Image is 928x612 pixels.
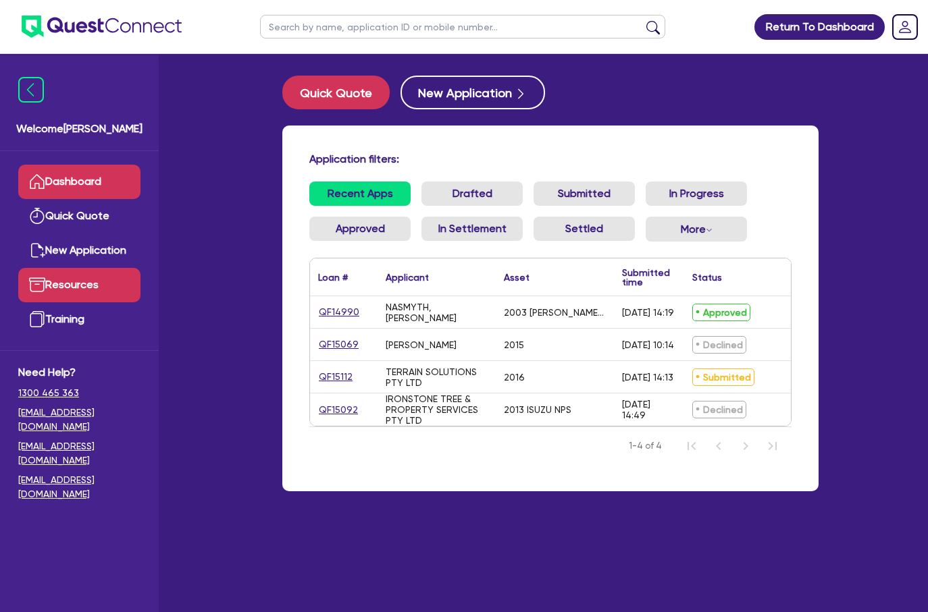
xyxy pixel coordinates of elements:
button: First Page [678,433,705,460]
a: Quick Quote [282,76,401,109]
a: Dropdown toggle [887,9,923,45]
a: [EMAIL_ADDRESS][DOMAIN_NAME] [18,406,140,434]
h4: Application filters: [309,152,792,165]
a: [EMAIL_ADDRESS][DOMAIN_NAME] [18,439,140,468]
a: Resources [18,268,140,302]
div: [DATE] 14:19 [622,307,674,318]
a: Submitted [534,182,635,206]
div: [DATE] 14:49 [622,399,676,420]
div: Applicant [386,273,429,282]
a: QF15112 [318,369,353,385]
div: 2003 [PERSON_NAME] Value Liner Prime Mover Day Cab [504,307,606,318]
div: [PERSON_NAME] [386,339,457,350]
a: In Settlement [421,217,523,241]
img: training [29,311,45,327]
input: Search by name, application ID or mobile number... [260,15,665,38]
div: Loan # [318,273,348,282]
button: Quick Quote [282,76,390,109]
div: [DATE] 10:14 [622,339,674,350]
div: Status [692,273,722,282]
a: [EMAIL_ADDRESS][DOMAIN_NAME] [18,473,140,501]
a: Training [18,302,140,337]
a: Drafted [421,182,523,206]
button: New Application [401,76,545,109]
div: Submitted time [622,268,670,287]
img: new-application [29,242,45,258]
a: Return To Dashboard [754,14,885,40]
div: IRONSTONE TREE & PROPERTY SERVICES PTY LTD [386,393,488,426]
a: QF15069 [318,337,359,352]
div: Asset [504,273,530,282]
button: Previous Page [705,433,732,460]
a: Approved [309,217,411,241]
button: Next Page [732,433,759,460]
a: Dashboard [18,165,140,199]
span: Need Help? [18,364,140,381]
span: Submitted [692,368,754,386]
div: 2016 [504,372,525,383]
tcxspan: Call 1300 465 363 via 3CX [18,387,79,398]
div: TERRAIN SOLUTIONS PTY LTD [386,366,488,388]
div: [DATE] 14:13 [622,372,673,383]
a: Recent Apps [309,182,411,206]
span: Declined [692,336,746,354]
div: 2015 [504,339,524,350]
img: icon-menu-close [18,77,44,103]
div: NASMYTH, [PERSON_NAME] [386,302,488,323]
span: Approved [692,304,750,321]
button: Last Page [759,433,786,460]
a: Settled [534,217,635,241]
span: Welcome [PERSON_NAME] [16,121,143,137]
a: QF14990 [318,304,360,320]
span: Declined [692,401,746,418]
img: quick-quote [29,208,45,224]
a: New Application [18,233,140,268]
div: 2013 ISUZU NPS [504,404,571,415]
a: In Progress [646,182,747,206]
img: quest-connect-logo-blue [22,16,182,38]
a: QF15092 [318,402,359,418]
img: resources [29,277,45,293]
a: Quick Quote [18,199,140,233]
span: 1-4 of 4 [629,439,662,453]
button: Dropdown toggle [646,217,747,242]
